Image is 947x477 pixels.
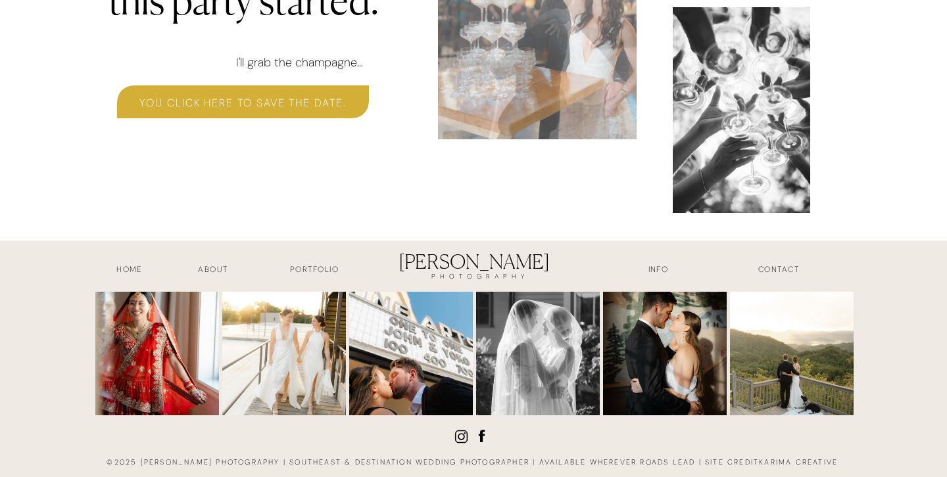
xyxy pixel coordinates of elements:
img: carousel album shared on Sun Sep 07 2025 | Okay, I’m really behind on sharing recent weddings and... [95,292,219,415]
a: contact [730,263,827,279]
a: you click here to save the date. [117,95,369,110]
img: carousel album shared on Sun Jul 20 2025 | Keepin’ things classy with Heather + Blake. 🍸 [603,292,727,415]
a: PHOTOGRAPHY [401,273,559,286]
a: [PERSON_NAME] [389,250,559,286]
img: carousel album shared on Tue Sep 02 2025 | Can we just stop and appreciate the unparalleled joyou... [222,292,346,415]
a: INFO [625,263,691,279]
h3: ©2025 [PERSON_NAME] photography | southeast & destination wedding photographer | available wherev... [101,457,847,472]
img: carousel album shared on Sat Jul 19 2025 | Sneak peeks have arrived for Rachael + Ryan’s (& Goose... [730,292,854,415]
a: Portfolio [266,263,363,279]
img: carousel album shared on Wed Jul 30 2025 | I have a real problem with narrowing down what images ... [476,292,600,415]
a: karima creative [759,457,838,466]
h3: I'll grab the champagne... [236,53,502,70]
a: HOME [97,263,162,279]
img: carousel album shared on Fri Aug 22 2025 | Skee ball is kind of becoming a signature of mine. Sep... [349,292,473,415]
a: about [180,263,246,279]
